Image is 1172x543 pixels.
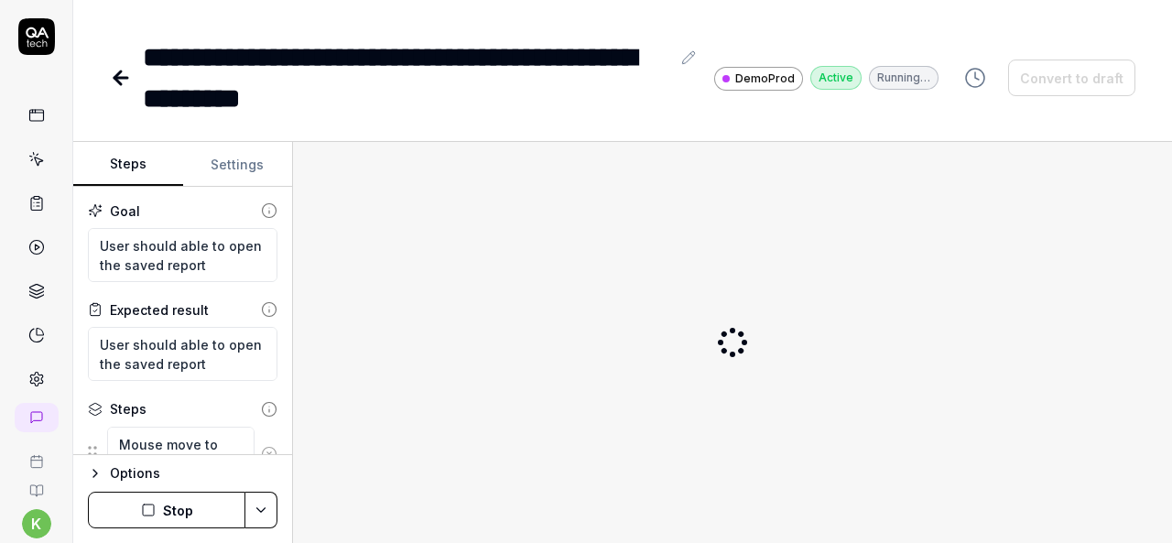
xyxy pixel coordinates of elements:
a: New conversation [15,403,59,432]
div: Goal [110,201,140,221]
button: Remove step [255,436,284,472]
button: Options [88,462,277,484]
button: Settings [183,143,293,187]
div: Running… [869,66,939,90]
a: Book a call with us [7,440,65,469]
div: Suggestions [88,426,277,482]
button: Convert to draft [1008,60,1135,96]
span: DemoProd [735,71,795,87]
button: k [22,509,51,538]
a: DemoProd [714,66,803,91]
div: Active [810,66,862,90]
div: Expected result [110,300,209,320]
div: Steps [110,399,146,418]
button: View version history [953,60,997,96]
a: Documentation [7,469,65,498]
button: Stop [88,492,245,528]
button: Steps [73,143,183,187]
div: Options [110,462,277,484]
